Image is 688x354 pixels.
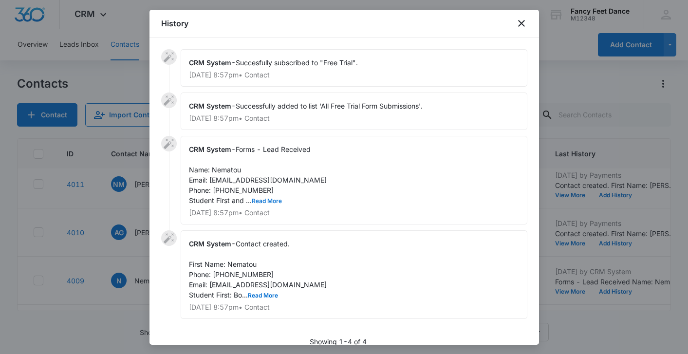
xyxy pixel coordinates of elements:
span: CRM System [189,240,231,248]
span: CRM System [189,102,231,110]
p: [DATE] 8:57pm • Contact [189,304,519,311]
p: [DATE] 8:57pm • Contact [189,72,519,78]
span: Forms - Lead Received Name: Nematou Email: [EMAIL_ADDRESS][DOMAIN_NAME] Phone: [PHONE_NUMBER] Stu... [189,145,327,205]
span: Succesfully subscribed to "Free Trial". [236,58,358,67]
span: CRM System [189,58,231,67]
h1: History [161,18,188,29]
button: Read More [248,293,278,298]
span: Contact created. First Name: Nematou Phone: [PHONE_NUMBER] Email: [EMAIL_ADDRESS][DOMAIN_NAME] St... [189,240,327,299]
div: - [181,49,527,87]
button: close [516,18,527,29]
div: - [181,136,527,224]
p: Showing 1-4 of 4 [310,336,367,347]
p: [DATE] 8:57pm • Contact [189,115,519,122]
button: Read More [252,198,282,204]
span: Successfully added to list 'All Free Trial Form Submissions'. [236,102,423,110]
p: [DATE] 8:57pm • Contact [189,209,519,216]
div: - [181,230,527,319]
span: CRM System [189,145,231,153]
div: - [181,93,527,130]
